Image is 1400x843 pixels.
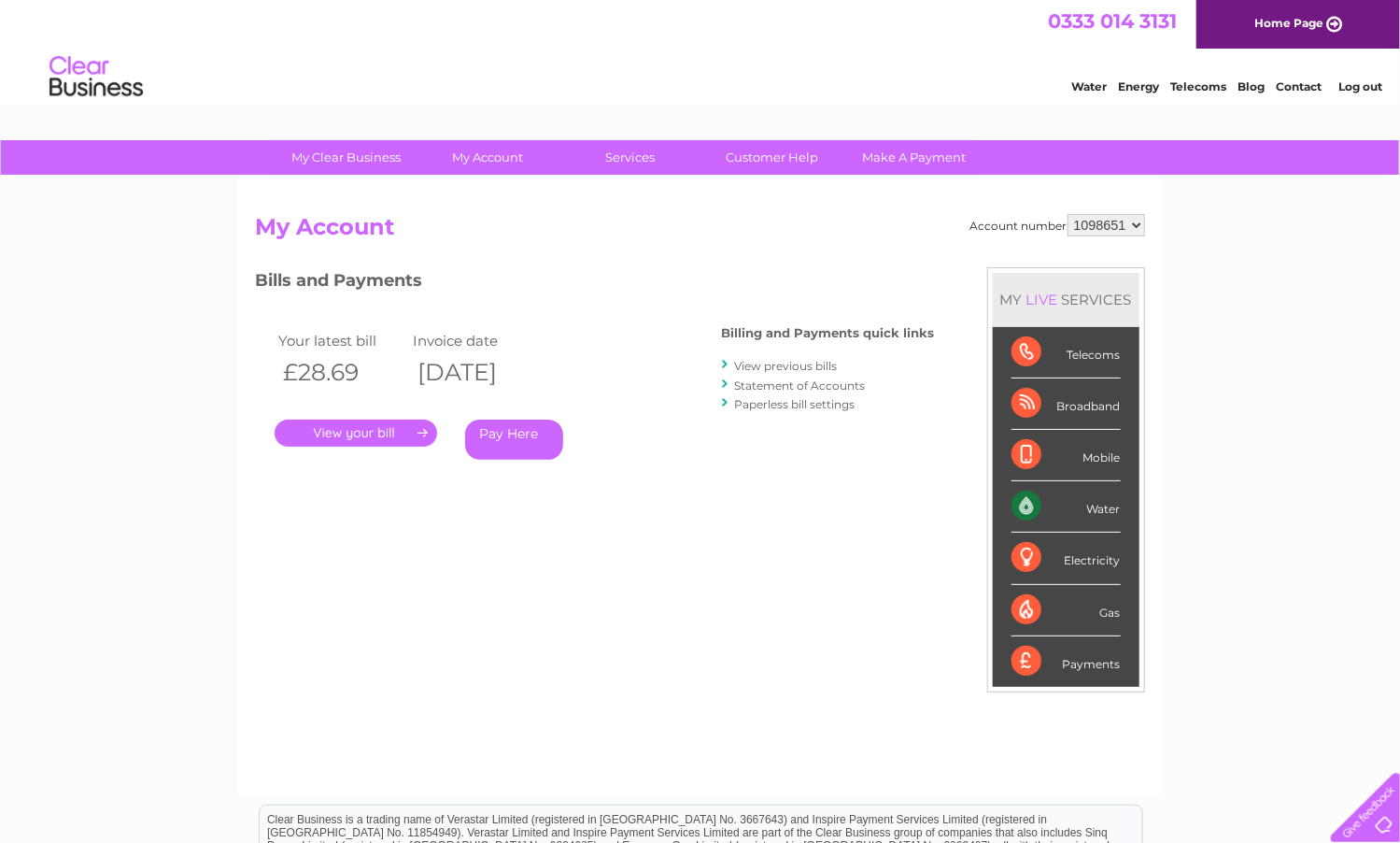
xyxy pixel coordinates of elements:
[1048,9,1177,33] a: 0333 014 3131
[1011,636,1121,687] div: Payments
[1338,79,1382,93] a: Log out
[1118,79,1159,93] a: Energy
[49,49,144,106] img: logo.png
[1011,379,1121,430] div: Broadband
[1170,79,1226,93] a: Telecoms
[1276,79,1322,93] a: Contact
[735,359,838,373] a: View previous bills
[722,326,935,340] h4: Billing and Payments quick links
[411,140,565,175] a: My Account
[993,273,1139,326] div: MY SERVICES
[735,397,856,411] a: Paperless bill settings
[260,10,1142,91] div: Clear Business is a trading name of Verastar Limited (registered in [GEOGRAPHIC_DATA] No. 3667643...
[1011,430,1121,481] div: Mobile
[837,140,991,175] a: Make A Payment
[735,379,866,393] a: Statement of Accounts
[970,214,1145,236] div: Account number
[275,353,409,392] th: £28.69
[1011,327,1121,379] div: Telecoms
[408,353,543,392] th: [DATE]
[1023,291,1062,308] div: LIVE
[256,267,935,300] h3: Bills and Payments
[1011,585,1121,636] div: Gas
[1011,481,1121,533] div: Water
[408,328,543,353] td: Invoice date
[1237,79,1265,93] a: Blog
[275,420,437,447] a: .
[269,140,423,175] a: My Clear Business
[256,214,1145,250] h2: My Account
[275,328,409,353] td: Your latest bill
[553,140,707,175] a: Services
[465,420,563,460] a: Pay Here
[1011,533,1121,584] div: Electricity
[1071,79,1107,93] a: Water
[695,140,849,175] a: Customer Help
